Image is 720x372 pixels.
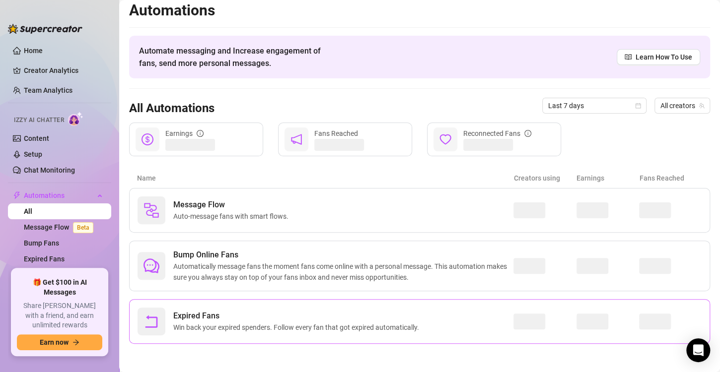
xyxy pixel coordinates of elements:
img: AI Chatter [68,112,83,126]
span: read [625,54,632,61]
span: heart [439,133,451,145]
a: Team Analytics [24,86,72,94]
article: Name [137,173,514,184]
button: Earn nowarrow-right [17,334,102,350]
img: svg%3e [144,202,159,218]
div: Open Intercom Messenger [686,338,710,362]
span: Izzy AI Chatter [14,116,64,125]
span: calendar [635,103,641,109]
span: dollar [142,133,153,145]
h2: Automations [129,1,710,20]
article: Fans Reached [640,173,702,184]
span: info-circle [524,130,531,137]
span: Learn How To Use [636,52,692,62]
span: info-circle [197,130,204,137]
a: Home [24,47,43,55]
span: Automatically message fans the moment fans come online with a personal message. This automation m... [173,261,513,283]
a: Chat Monitoring [24,166,75,174]
span: Earn now [40,338,69,346]
a: Bump Fans [24,239,59,247]
span: Automations [24,187,94,203]
span: rollback [144,313,159,329]
a: Learn How To Use [617,49,700,65]
span: Bump Online Fans [173,249,513,261]
span: All creators [660,98,704,113]
div: Reconnected Fans [463,128,531,139]
article: Creators using [514,173,576,184]
img: logo-BBDzfeDw.svg [8,24,82,34]
span: thunderbolt [13,191,21,199]
article: Earnings [576,173,639,184]
span: Win back your expired spenders. Follow every fan that got expired automatically. [173,322,423,333]
a: All [24,207,32,215]
span: Fans Reached [314,129,358,137]
span: Message Flow [173,199,292,211]
span: Last 7 days [548,98,641,113]
span: Auto-message fans with smart flows. [173,211,292,222]
a: Content [24,134,49,142]
span: 🎁 Get $100 in AI Messages [17,278,102,297]
a: Expired Fans [24,255,65,263]
a: Message FlowBeta [24,223,97,231]
span: Share [PERSON_NAME] with a friend, and earn unlimited rewards [17,301,102,330]
span: notification [290,133,302,145]
span: Beta [73,222,93,233]
h3: All Automations [129,101,215,117]
a: Creator Analytics [24,62,103,78]
div: Earnings [165,128,204,139]
span: Automate messaging and Increase engagement of fans, send more personal messages. [139,45,330,69]
span: team [699,103,705,109]
span: arrow-right [72,339,79,346]
span: Expired Fans [173,310,423,322]
span: comment [144,258,159,274]
a: Setup [24,150,42,158]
